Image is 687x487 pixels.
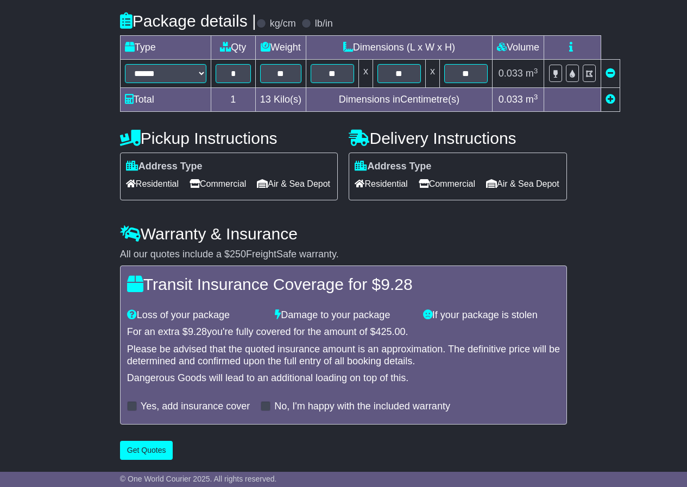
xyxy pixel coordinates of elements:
[120,249,567,261] div: All our quotes include a $ FreightSafe warranty.
[306,36,492,60] td: Dimensions (L x W x H)
[120,36,211,60] td: Type
[120,88,211,112] td: Total
[349,129,567,147] h4: Delivery Instructions
[355,161,431,173] label: Address Type
[526,68,538,79] span: m
[127,275,560,293] h4: Transit Insurance Coverage for $
[188,326,207,337] span: 9.28
[376,326,406,337] span: 425.00
[260,94,271,105] span: 13
[418,309,565,321] div: If your package is stolen
[606,94,615,105] a: Add new item
[120,441,173,460] button: Get Quotes
[358,60,373,88] td: x
[255,88,306,112] td: Kilo(s)
[122,309,269,321] div: Loss of your package
[120,12,256,30] h4: Package details |
[486,175,559,192] span: Air & Sea Depot
[315,18,333,30] label: lb/in
[492,36,544,60] td: Volume
[120,225,567,243] h4: Warranty & Insurance
[534,67,538,75] sup: 3
[425,60,439,88] td: x
[230,249,246,260] span: 250
[126,175,179,192] span: Residential
[499,68,523,79] span: 0.033
[355,175,407,192] span: Residential
[381,275,412,293] span: 9.28
[120,129,338,147] h4: Pickup Instructions
[127,344,560,367] div: Please be advised that the quoted insurance amount is an approximation. The definitive price will...
[257,175,330,192] span: Air & Sea Depot
[270,18,296,30] label: kg/cm
[606,68,615,79] a: Remove this item
[211,36,255,60] td: Qty
[419,175,475,192] span: Commercial
[141,401,250,413] label: Yes, add insurance cover
[526,94,538,105] span: m
[211,88,255,112] td: 1
[190,175,246,192] span: Commercial
[274,401,450,413] label: No, I'm happy with the included warranty
[127,372,560,384] div: Dangerous Goods will lead to an additional loading on top of this.
[306,88,492,112] td: Dimensions in Centimetre(s)
[255,36,306,60] td: Weight
[269,309,417,321] div: Damage to your package
[120,475,277,483] span: © One World Courier 2025. All rights reserved.
[127,326,560,338] div: For an extra $ you're fully covered for the amount of $ .
[534,93,538,101] sup: 3
[126,161,203,173] label: Address Type
[499,94,523,105] span: 0.033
